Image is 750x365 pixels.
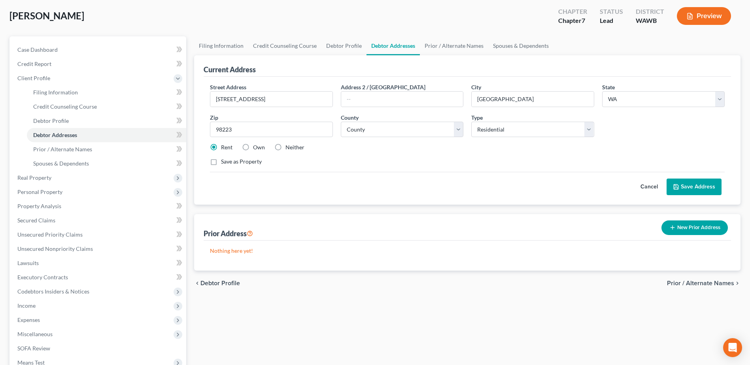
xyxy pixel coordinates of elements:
span: Income [17,302,36,309]
span: Debtor Addresses [33,132,77,138]
div: Prior Address [204,229,253,238]
label: Type [471,113,483,122]
input: -- [341,92,463,107]
span: Credit Counseling Course [33,103,97,110]
span: State [602,84,615,90]
a: Filing Information [194,36,248,55]
a: Debtor Profile [321,36,366,55]
input: Enter street address [210,92,332,107]
span: Real Property [17,174,51,181]
i: chevron_right [734,280,741,286]
a: Prior / Alternate Names [420,36,488,55]
a: Filing Information [27,85,186,100]
span: Filing Information [33,89,78,96]
button: chevron_left Debtor Profile [194,280,240,286]
a: Prior / Alternate Names [27,142,186,156]
a: Secured Claims [11,213,186,228]
a: Spouses & Dependents [488,36,554,55]
span: SOFA Review [17,345,50,352]
span: [PERSON_NAME] [9,10,84,21]
div: District [636,7,664,16]
a: Credit Report [11,57,186,71]
button: Prior / Alternate Names chevron_right [667,280,741,286]
span: Codebtors Insiders & Notices [17,288,89,295]
input: XXXXX [210,122,332,137]
a: Lawsuits [11,256,186,270]
span: County [341,114,359,121]
span: Spouses & Dependents [33,160,89,167]
a: Credit Counseling Course [248,36,321,55]
span: City [471,84,481,90]
span: Prior / Alternate Names [33,146,92,152]
button: New Prior Address [661,220,728,235]
input: Enter city... [472,92,593,107]
div: Chapter [558,7,587,16]
label: Neither [285,143,304,151]
p: Nothing here yet! [210,247,725,255]
span: Lawsuits [17,260,39,266]
label: Address 2 / [GEOGRAPHIC_DATA] [341,83,425,91]
a: Unsecured Priority Claims [11,228,186,242]
span: Credit Report [17,60,51,67]
a: Property Analysis [11,199,186,213]
span: Expenses [17,316,40,323]
span: Miscellaneous [17,331,53,337]
span: Debtor Profile [33,117,69,124]
span: Personal Property [17,188,62,195]
span: Unsecured Nonpriority Claims [17,245,93,252]
a: SOFA Review [11,341,186,356]
a: Debtor Addresses [366,36,420,55]
label: Rent [221,143,232,151]
span: Client Profile [17,75,50,81]
span: Unsecured Priority Claims [17,231,83,238]
div: WAWB [636,16,664,25]
span: Zip [210,114,218,121]
a: Case Dashboard [11,43,186,57]
div: Open Intercom Messenger [723,338,742,357]
div: Lead [600,16,623,25]
i: chevron_left [194,280,200,286]
a: Credit Counseling Course [27,100,186,114]
button: Save Address [667,179,722,195]
a: Debtor Profile [27,114,186,128]
label: Save as Property [221,158,262,166]
a: Spouses & Dependents [27,156,186,171]
span: Property Analysis [17,203,61,209]
span: Debtor Profile [200,280,240,286]
button: Cancel [632,179,667,195]
span: Street Address [210,84,246,90]
a: Unsecured Nonpriority Claims [11,242,186,256]
a: Executory Contracts [11,270,186,284]
div: Current Address [204,65,256,74]
a: Debtor Addresses [27,128,186,142]
div: Chapter [558,16,587,25]
span: 7 [582,17,585,24]
span: Executory Contracts [17,274,68,280]
span: Case Dashboard [17,46,58,53]
div: Status [600,7,623,16]
span: Secured Claims [17,217,55,224]
span: Prior / Alternate Names [667,280,734,286]
label: Own [253,143,265,151]
button: Preview [677,7,731,25]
